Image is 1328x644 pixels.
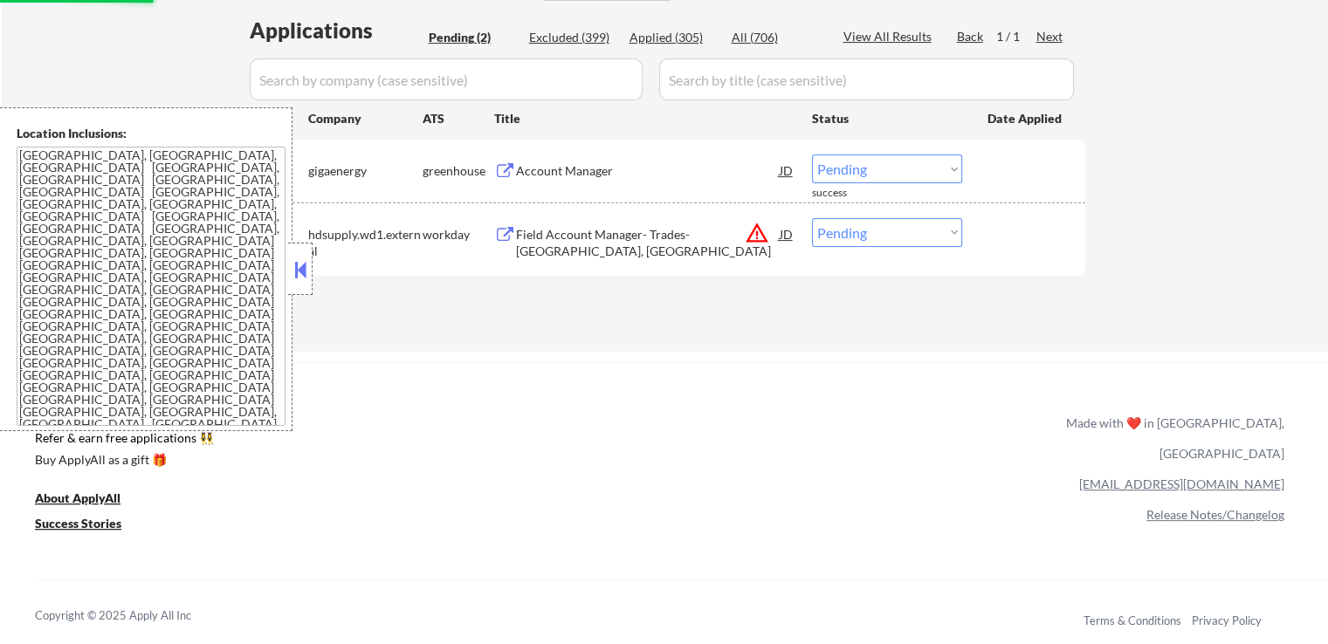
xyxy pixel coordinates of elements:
div: JD [778,218,795,250]
div: Next [1036,28,1064,45]
div: Pending (2) [429,29,516,46]
a: About ApplyAll [35,489,145,510]
div: Buy ApplyAll as a gift 🎁 [35,454,210,466]
a: [EMAIL_ADDRESS][DOMAIN_NAME] [1079,476,1284,491]
a: Terms & Conditions [1084,613,1181,627]
div: Location Inclusions: [17,125,286,142]
a: Buy ApplyAll as a gift 🎁 [35,450,210,472]
div: workday [423,226,494,243]
div: Applications [250,20,423,41]
div: View All Results [843,28,937,45]
div: All (706) [732,29,819,46]
a: Refer & earn free applications 👯‍♀️ [35,432,701,450]
div: Applied (305) [630,29,717,46]
u: Success Stories [35,516,121,531]
div: Status [812,102,962,134]
div: Made with ❤️ in [GEOGRAPHIC_DATA], [GEOGRAPHIC_DATA] [1059,408,1284,469]
div: hdsupply.wd1.external [308,226,423,260]
div: success [812,186,882,201]
div: Excluded (399) [529,29,616,46]
div: JD [778,154,795,186]
div: Date Applied [987,110,1064,127]
a: Success Stories [35,514,145,536]
div: 1 / 1 [996,28,1036,45]
div: ATS [423,110,494,127]
a: Privacy Policy [1192,613,1262,627]
div: greenhouse [423,162,494,180]
div: Back [957,28,985,45]
input: Search by title (case sensitive) [659,58,1074,100]
input: Search by company (case sensitive) [250,58,643,100]
div: Field Account Manager- Trades- [GEOGRAPHIC_DATA], [GEOGRAPHIC_DATA] [516,226,780,260]
div: Account Manager [516,162,780,180]
u: About ApplyAll [35,490,120,505]
div: Title [494,110,795,127]
div: gigaenergy [308,162,423,180]
div: Copyright © 2025 Apply All Inc [35,607,236,625]
button: warning_amber [745,221,769,245]
div: Company [308,110,423,127]
a: Release Notes/Changelog [1146,507,1284,522]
